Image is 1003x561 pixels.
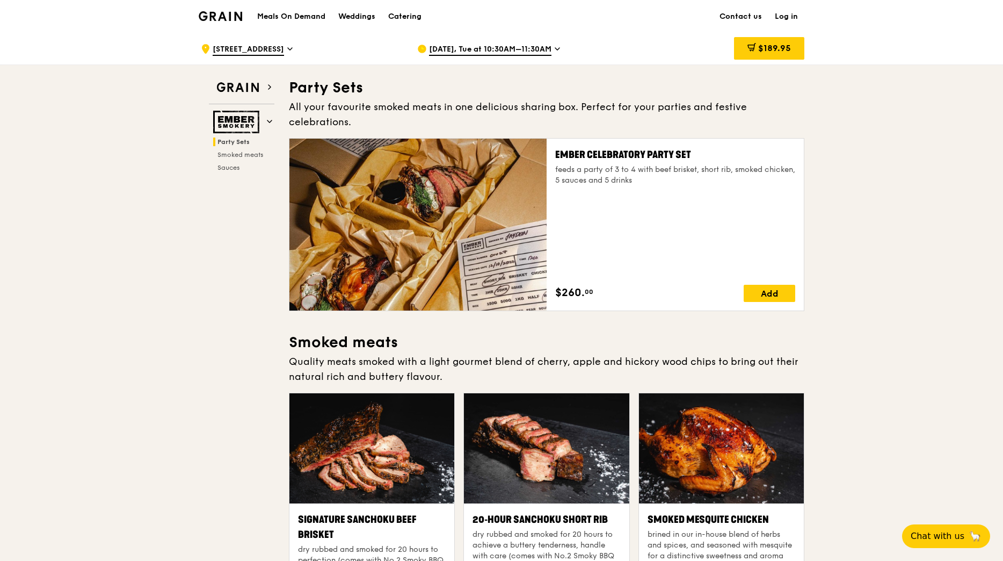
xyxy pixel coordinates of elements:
[289,78,804,97] h3: Party Sets
[969,530,982,543] span: 🦙
[338,1,375,33] div: Weddings
[911,530,964,543] span: Chat with us
[257,11,325,22] h1: Meals On Demand
[332,1,382,33] a: Weddings
[213,111,263,133] img: Ember Smokery web logo
[758,43,791,53] span: $189.95
[217,151,263,159] span: Smoked meats
[473,512,620,527] div: 20‑hour Sanchoku Short Rib
[217,138,250,146] span: Party Sets
[298,512,446,542] div: Signature Sanchoku Beef Brisket
[213,44,284,56] span: [STREET_ADDRESS]
[388,1,421,33] div: Catering
[768,1,804,33] a: Log in
[902,524,990,548] button: Chat with us🦙
[289,99,804,130] div: All your favourite smoked meats in one delicious sharing box. Perfect for your parties and festiv...
[585,287,593,296] span: 00
[213,78,263,97] img: Grain web logo
[744,285,795,302] div: Add
[217,164,239,171] span: Sauces
[429,44,551,56] span: [DATE], Tue at 10:30AM–11:30AM
[382,1,428,33] a: Catering
[289,333,804,352] h3: Smoked meats
[555,285,585,301] span: $260.
[555,164,795,186] div: feeds a party of 3 to 4 with beef brisket, short rib, smoked chicken, 5 sauces and 5 drinks
[555,147,795,162] div: Ember Celebratory Party Set
[289,354,804,384] div: Quality meats smoked with a light gourmet blend of cherry, apple and hickory wood chips to bring ...
[648,512,795,527] div: Smoked Mesquite Chicken
[199,11,242,21] img: Grain
[713,1,768,33] a: Contact us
